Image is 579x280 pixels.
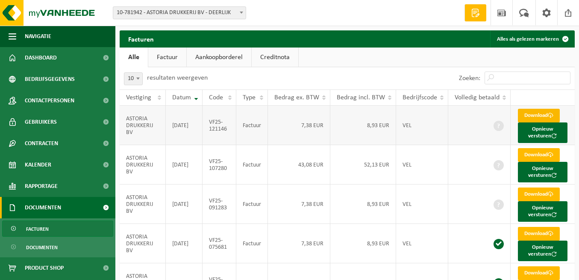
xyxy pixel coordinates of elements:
span: Code [209,94,223,101]
td: Factuur [236,106,268,145]
td: VEL [396,145,448,185]
a: Creditnota [252,48,298,67]
td: VEL [396,224,448,263]
td: ASTORIA DRUKKERIJ BV [120,224,166,263]
span: Kalender [25,154,51,176]
a: Download [518,188,560,201]
td: 7,38 EUR [268,106,330,145]
a: Documenten [2,239,113,255]
a: Download [518,148,560,162]
button: Alles als gelezen markeren [490,30,574,48]
td: Factuur [236,145,268,185]
td: ASTORIA DRUKKERIJ BV [120,185,166,224]
td: 8,93 EUR [330,106,396,145]
span: Product Shop [25,257,64,279]
td: 7,38 EUR [268,224,330,263]
span: Contracten [25,133,58,154]
span: 10 [124,72,143,85]
a: Facturen [2,220,113,237]
span: 10-781942 - ASTORIA DRUKKERIJ BV - DEERLIJK [113,7,246,19]
span: Vestiging [126,94,151,101]
span: Volledig betaald [455,94,500,101]
span: Documenten [26,239,58,256]
td: [DATE] [166,145,203,185]
span: Datum [172,94,191,101]
button: Opnieuw versturen [518,201,567,222]
span: Contactpersonen [25,90,74,111]
span: Documenten [25,197,61,218]
td: 52,13 EUR [330,145,396,185]
a: Aankoopborderel [187,48,251,67]
span: Type [243,94,256,101]
td: 43,08 EUR [268,145,330,185]
a: Download [518,266,560,280]
a: Download [518,227,560,241]
td: VF25-121146 [203,106,236,145]
span: 10-781942 - ASTORIA DRUKKERIJ BV - DEERLIJK [113,6,246,19]
td: 7,38 EUR [268,185,330,224]
button: Opnieuw versturen [518,241,567,261]
button: Opnieuw versturen [518,162,567,182]
a: Download [518,109,560,122]
td: ASTORIA DRUKKERIJ BV [120,145,166,185]
td: VF25-107280 [203,145,236,185]
span: Facturen [26,221,49,237]
span: Bedrag ex. BTW [274,94,319,101]
label: resultaten weergeven [147,74,208,81]
td: 8,93 EUR [330,185,396,224]
span: Navigatie [25,26,51,47]
span: Bedrag incl. BTW [337,94,385,101]
td: VF25-075681 [203,224,236,263]
td: VEL [396,106,448,145]
td: 8,93 EUR [330,224,396,263]
span: Bedrijfscode [403,94,437,101]
td: Factuur [236,185,268,224]
h2: Facturen [120,30,162,47]
span: Rapportage [25,176,58,197]
span: 10 [124,73,142,85]
td: [DATE] [166,106,203,145]
td: [DATE] [166,224,203,263]
a: Factuur [148,48,186,67]
td: VF25-091283 [203,185,236,224]
a: Alle [120,48,148,67]
td: Factuur [236,224,268,263]
td: [DATE] [166,185,203,224]
button: Opnieuw versturen [518,122,567,143]
td: VEL [396,185,448,224]
span: Bedrijfsgegevens [25,69,75,90]
td: ASTORIA DRUKKERIJ BV [120,106,166,145]
span: Gebruikers [25,111,57,133]
label: Zoeken: [459,75,480,82]
span: Dashboard [25,47,57,69]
